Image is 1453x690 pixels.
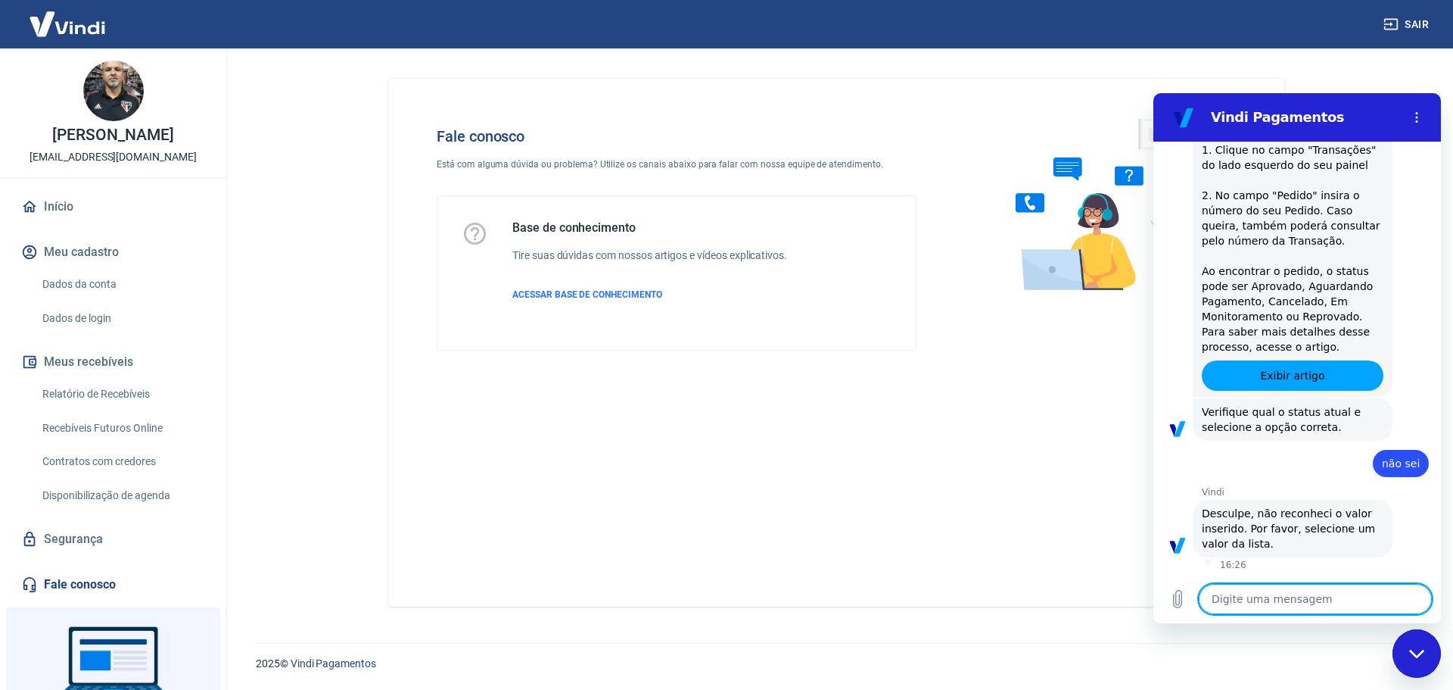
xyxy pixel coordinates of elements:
[18,568,208,601] a: Fale conosco
[36,269,208,300] a: Dados da conta
[1380,11,1435,39] button: Sair
[18,190,208,223] a: Início
[1392,629,1441,678] iframe: Botão para abrir a janela de mensagens, conversa em andamento
[229,363,266,378] span: não sei
[30,149,197,165] p: [EMAIL_ADDRESS][DOMAIN_NAME]
[36,446,208,477] a: Contratos com credores
[52,127,173,143] p: [PERSON_NAME]
[18,236,208,269] button: Meu cadastro
[18,523,208,556] a: Segurança
[36,480,208,511] a: Disponibilização de agenda
[36,379,208,410] a: Relatório de Recebíveis
[1153,93,1441,623] iframe: Janela de mensagens
[512,220,787,236] h5: Base de conhecimento
[18,345,208,379] button: Meus recebíveis
[83,61,144,121] img: c437490f-507d-4fdc-922b-599387a08bad.jpeg
[67,466,93,478] p: 16:26
[437,158,916,171] p: Está com alguma dúvida ou problema? Utilize os canais abaixo para falar com nossa equipe de atend...
[9,491,39,521] button: Carregar arquivo
[291,657,376,670] a: Vindi Pagamentos
[985,103,1215,305] img: Fale conosco
[48,267,230,298] a: Exibir artigo
[48,393,288,405] p: Vindi
[18,1,117,47] img: Vindi
[512,289,662,300] span: ACESSAR BASE DE CONHECIMENTO
[512,248,787,264] h6: Tire suas dúvidas com nossos artigos e vídeos explicativos.
[48,413,230,458] span: Desculpe, não reconheci o valor inserido. Por favor, selecione um valor da lista.
[512,288,787,301] a: ACESSAR BASE DE CONHECIMENTO
[48,311,230,342] span: Verifique qual o status atual e selecione a opção correta.
[36,413,208,444] a: Recebíveis Futuros Online
[36,303,208,334] a: Dados de login
[437,127,916,145] h4: Fale conosco
[256,656,1417,672] p: 2025 ©
[107,273,171,292] span: Exibir artigo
